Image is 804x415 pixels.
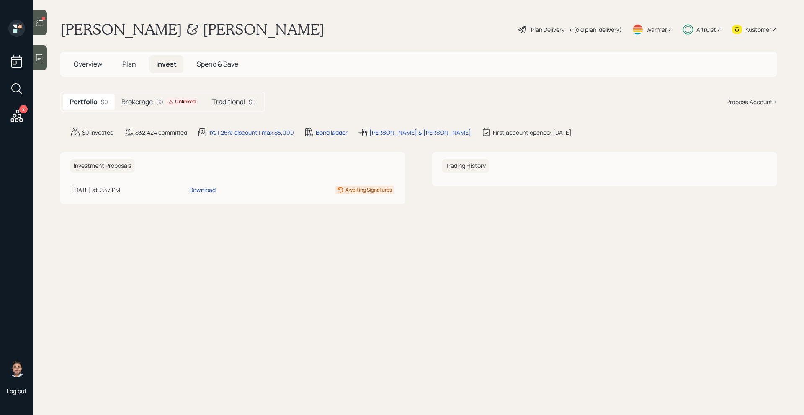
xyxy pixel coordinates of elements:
div: 1% | 25% discount | max $5,000 [209,128,294,137]
div: Warmer [646,25,667,34]
div: Plan Delivery [531,25,564,34]
div: First account opened: [DATE] [493,128,572,137]
h1: [PERSON_NAME] & [PERSON_NAME] [60,20,325,38]
div: Awaiting Signatures [345,186,392,194]
div: [DATE] at 2:47 PM [72,185,186,194]
span: Plan [122,59,136,69]
div: Log out [7,387,27,395]
div: $0 [156,97,199,106]
div: Bond ladder [316,128,348,137]
h5: Brokerage [121,98,153,106]
div: Unlinked [168,98,196,105]
div: 8 [19,105,28,113]
div: Download [189,185,216,194]
span: Spend & Save [197,59,238,69]
div: $0 [249,97,256,106]
h6: Trading History [442,159,489,173]
h6: Investment Proposals [70,159,135,173]
div: • (old plan-delivery) [569,25,622,34]
img: michael-russo-headshot.png [8,360,25,377]
h5: Portfolio [70,98,98,106]
div: $0 [101,97,108,106]
span: Overview [74,59,102,69]
div: $0 invested [82,128,113,137]
div: Altruist [696,25,716,34]
span: Invest [156,59,177,69]
h5: Traditional [212,98,245,106]
div: Propose Account + [727,97,777,106]
div: [PERSON_NAME] & [PERSON_NAME] [369,128,471,137]
div: Kustomer [745,25,771,34]
div: $32,424 committed [135,128,187,137]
